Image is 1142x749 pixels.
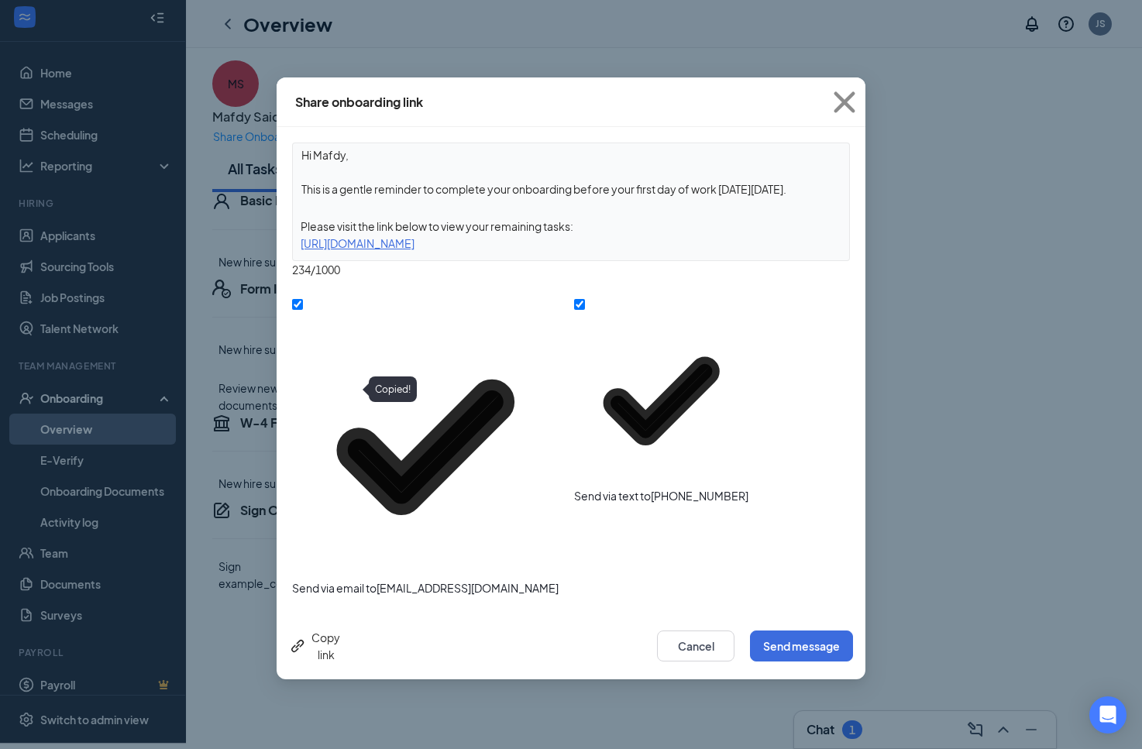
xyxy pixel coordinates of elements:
[293,235,849,252] div: [URL][DOMAIN_NAME]
[574,314,748,488] svg: Checkmark
[824,81,865,123] svg: Cross
[824,77,865,127] button: Close
[289,637,308,655] svg: Link
[292,581,559,595] span: Send via email to [EMAIL_ADDRESS][DOMAIN_NAME]
[750,630,853,661] button: Send message
[293,218,849,235] div: Please visit the link below to view your remaining tasks:
[292,299,303,310] input: Send via email to[EMAIL_ADDRESS][DOMAIN_NAME]
[289,629,340,663] div: Copy link
[295,94,423,111] div: Share onboarding link
[289,629,340,663] button: Link Copy link
[293,143,849,201] textarea: Hi Mafdy, This is a gentle reminder to complete your onboarding before your first day of work [DA...
[574,489,748,503] span: Send via text to [PHONE_NUMBER]
[369,376,417,402] div: Copied!
[574,299,585,310] input: Send via text to[PHONE_NUMBER]
[657,630,734,661] button: Cancel
[1089,696,1127,734] div: Open Intercom Messenger
[292,314,559,580] svg: Checkmark
[292,261,850,278] div: 234 / 1000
